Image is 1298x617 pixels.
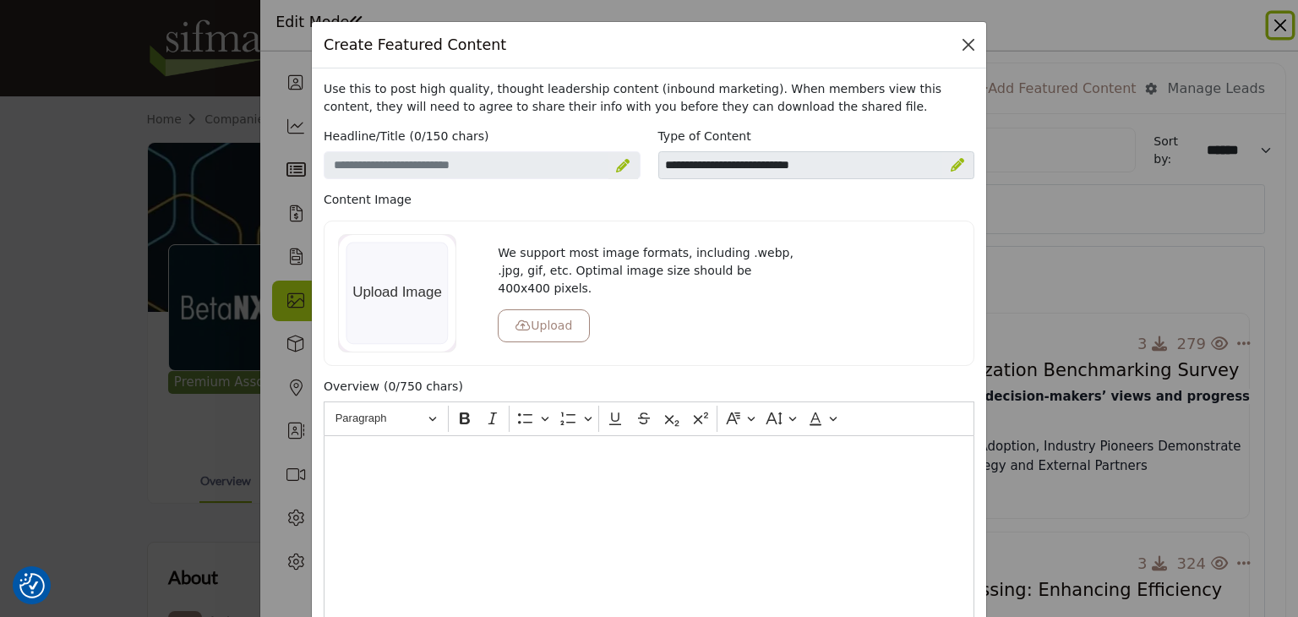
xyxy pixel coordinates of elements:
[328,406,444,432] button: Heading
[324,191,974,209] p: Content Image
[414,129,484,143] span: 0/150 chars
[19,573,45,598] button: Consent Preferences
[324,128,406,145] label: Headline/Title
[324,401,974,434] div: Editor toolbar
[324,378,379,396] label: Overview
[957,33,980,57] button: Close
[335,408,423,429] span: Paragraph
[324,151,641,180] input: Enter a compelling headline
[324,34,506,56] h5: Create Featured Content
[324,80,974,116] p: Use this to post high quality, thought leadership content (inbound marketing). When members view ...
[384,378,463,396] span: (0/750 chars)
[658,128,751,145] label: Type of Content
[19,573,45,598] img: Revisit consent button
[498,309,590,342] button: Upload
[498,244,800,298] p: We support most image formats, including .webp, .jpg, gif, etc. Optimal image size should be 400x...
[410,128,489,145] span: ( )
